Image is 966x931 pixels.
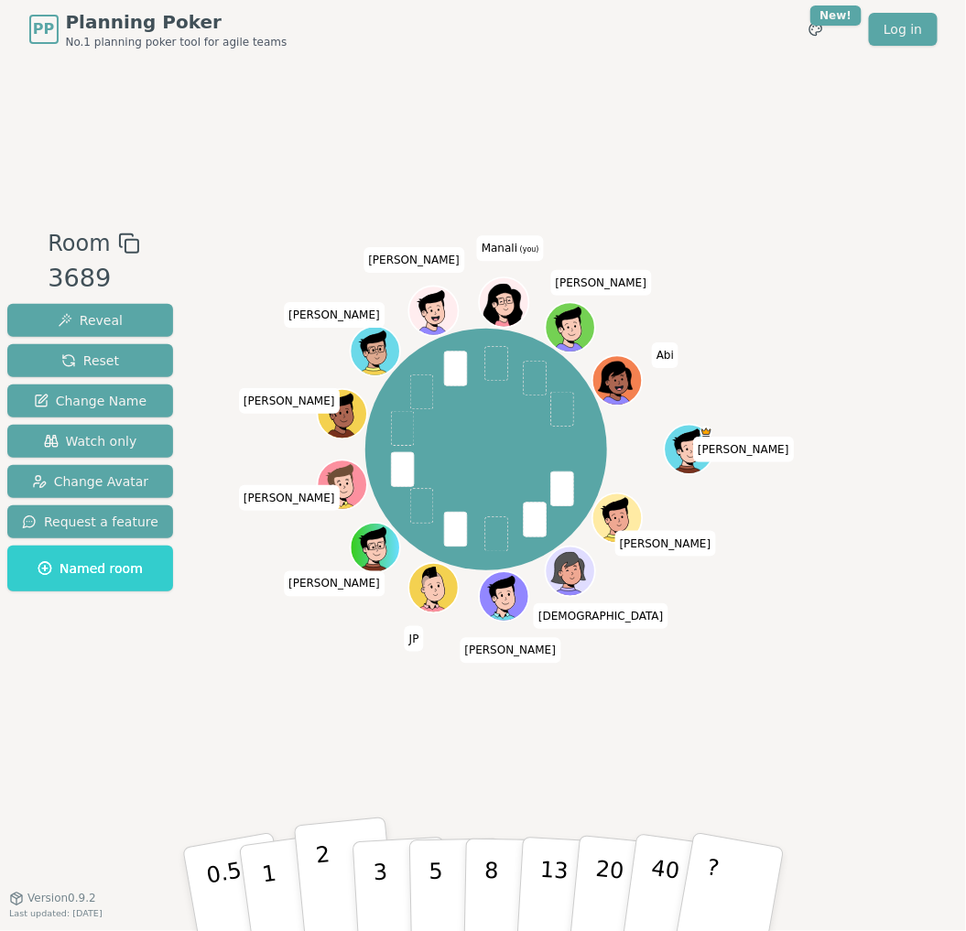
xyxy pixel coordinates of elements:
button: Request a feature [7,505,173,538]
span: Click to change your name [477,235,544,261]
a: Log in [869,13,937,46]
div: 3689 [48,260,139,298]
span: (you) [517,245,539,254]
span: Reset [61,352,119,370]
span: Last updated: [DATE] [9,909,103,919]
button: Watch only [7,425,173,458]
a: PPPlanning PokerNo.1 planning poker tool for agile teams [29,9,288,49]
span: Request a feature [22,513,158,531]
span: Click to change your name [284,302,385,328]
span: Reveal [58,311,123,330]
span: Version 0.9.2 [27,892,96,906]
span: Planning Poker [66,9,288,35]
button: Change Avatar [7,465,173,498]
span: PP [33,18,54,40]
button: Reveal [7,304,173,337]
span: Named room [38,559,143,578]
span: No.1 planning poker tool for agile teams [66,35,288,49]
span: Click to change your name [405,626,424,652]
span: Click to change your name [534,603,668,629]
span: Click to change your name [239,388,340,414]
button: Reset [7,344,173,377]
span: Click to change your name [284,570,385,596]
span: Click to change your name [652,342,678,368]
span: Dan is the host [700,426,712,438]
span: Room [48,227,110,260]
span: Click to change your name [615,530,716,556]
div: New! [810,5,863,26]
button: Change Name [7,384,173,417]
button: Version0.9.2 [9,892,96,906]
button: Named room [7,546,173,591]
span: Click to change your name [551,269,652,295]
span: Click to change your name [239,485,340,511]
span: Change Name [34,392,147,410]
button: Click to change your avatar [481,278,527,325]
span: Click to change your name [364,247,464,273]
span: Watch only [44,432,137,450]
span: Click to change your name [693,437,794,462]
span: Change Avatar [32,472,149,491]
span: Click to change your name [461,637,561,663]
button: New! [799,13,832,46]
